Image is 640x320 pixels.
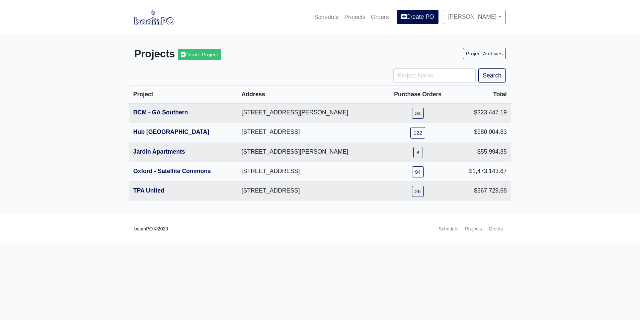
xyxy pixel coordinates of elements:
a: BCM - GA Southern [133,109,188,116]
td: $367,729.68 [453,181,511,201]
img: boomPO [134,9,174,25]
td: [STREET_ADDRESS] [238,181,383,201]
a: 26 [412,186,424,197]
a: Oxford - Satellite Commons [133,168,211,174]
a: Projects [341,10,368,24]
small: boomPO ©2020 [134,225,168,233]
td: [STREET_ADDRESS][PERSON_NAME] [238,103,383,123]
a: Projects [462,222,485,235]
th: Purchase Orders [383,86,453,104]
a: Jardin Apartments [133,148,185,155]
a: 122 [410,127,425,138]
a: [PERSON_NAME] [444,10,506,24]
td: $1,473,143.67 [453,162,511,181]
td: [STREET_ADDRESS][PERSON_NAME] [238,143,383,162]
a: Hub [GEOGRAPHIC_DATA] [133,128,209,135]
a: Project Archives [463,48,506,59]
th: Project [129,86,238,104]
td: $980,004.83 [453,123,511,143]
a: 8 [413,147,422,158]
td: $323,447.19 [453,103,511,123]
a: Create PO [397,10,438,24]
button: Search [478,68,506,83]
td: [STREET_ADDRESS] [238,123,383,143]
a: 34 [412,108,424,119]
h3: Projects [134,48,315,60]
th: Address [238,86,383,104]
a: Orders [486,222,506,235]
td: $55,994.85 [453,143,511,162]
a: 94 [412,166,424,177]
a: Create Project [178,49,221,60]
a: Schedule [436,222,461,235]
input: Project Name [393,68,476,83]
a: Orders [368,10,392,24]
td: [STREET_ADDRESS] [238,162,383,181]
th: Total [453,86,511,104]
a: Schedule [312,10,341,24]
a: TPA United [133,187,164,194]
